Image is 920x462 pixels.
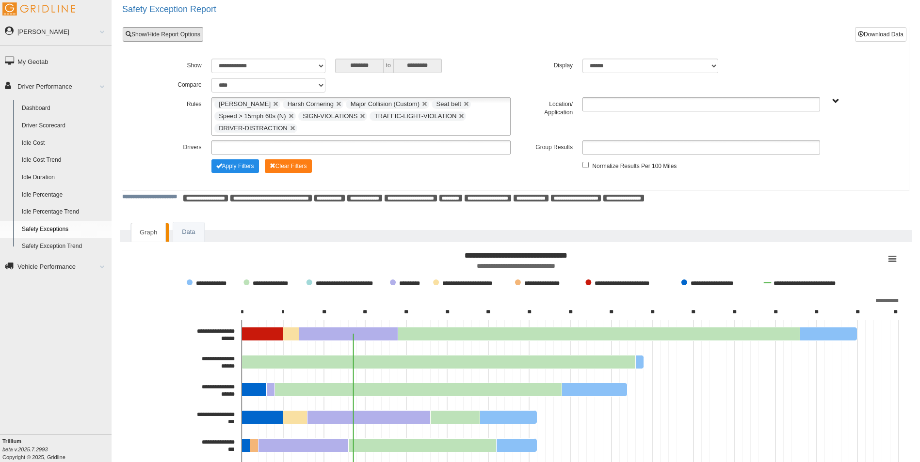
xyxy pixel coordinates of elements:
[374,112,457,120] span: TRAFFIC-LIGHT-VIOLATION
[122,5,920,15] h2: Safety Exception Report
[17,117,112,135] a: Driver Scorecard
[349,438,497,452] path: Haizlip, Chris MA, 18. Harsh Cornering.
[219,100,271,108] span: [PERSON_NAME]
[384,59,393,73] span: to
[515,279,575,286] button: Show SIGN-VIOLATIONS
[250,438,258,452] path: Haizlip, Chris MA, 1. SIGN-VIOLATIONS.
[307,410,431,424] path: Orellana, Albert NY, 15. Seat belt.
[283,410,307,424] path: Orellana, Albert NY, 3. Speed > 15mph 60s (N).
[351,100,420,108] span: Major Collision (Custom)
[145,59,207,70] label: Show
[243,279,295,286] button: Show Harsh Cornering
[219,112,286,120] span: Speed > 15mph 60s (N)
[433,279,504,286] button: Show Speed > 15mph 60s (N)
[516,140,578,152] label: Group Results
[242,355,636,369] path: Govett, Andrew SW CA, 48. Harsh Cornering.
[211,159,259,173] button: Change Filter Options
[307,279,379,286] button: Show Major Collision (Custom)
[516,59,578,70] label: Display
[267,383,275,396] path: Zesati, Andrew NW CA, 1. Seat belt.
[303,112,357,120] span: SIGN-VIOLATIONS
[592,159,677,171] label: Normalize Results Per 100 Miles
[242,438,250,452] path: Haizlip, Chris MA, 1. DRIVER-DISTRACTION.
[497,438,537,452] path: Haizlip, Chris MA, 5. Harsh Braking.
[17,238,112,255] a: Safety Exception Trend
[131,223,166,242] a: Graph
[2,438,21,444] b: Trillium
[275,383,562,396] path: Zesati, Andrew NW CA, 35. Harsh Cornering.
[886,252,899,266] button: View chart menu, Safety Exceptions Grouped by Driver
[431,410,480,424] path: Orellana, Albert NY, 6. Harsh Cornering.
[258,438,349,452] path: Haizlip, Chris MA, 11. Seat belt.
[17,135,112,152] a: Idle Cost
[636,355,644,369] path: Govett, Andrew SW CA, 1. Harsh Braking.
[265,159,312,173] button: Change Filter Options
[2,437,112,461] div: Copyright © 2025, Gridline
[800,327,857,340] path: Salazar, Jahzeel NW CA, 7. Harsh Braking.
[145,97,207,109] label: Rules
[480,410,537,424] path: Orellana, Albert NY, 7. Harsh Braking.
[390,279,422,286] button: Show Seat belt
[283,327,299,340] path: Salazar, Jahzeel NW CA, 2. Speed > 15mph 60s (N).
[2,2,75,15] img: Gridline
[681,279,754,286] button: Show DRIVER-DISTRACTION
[436,100,461,108] span: Seat belt
[242,327,283,340] path: Salazar, Jahzeel NW CA, 5. TRAFFIC-LIGHT-VIOLATION.
[288,100,334,108] span: Harsh Cornering
[17,221,112,238] a: Safety Exceptions
[145,140,207,152] label: Drivers
[17,100,112,117] a: Dashboard
[123,27,203,42] a: Show/Hide Report Options
[242,383,267,396] path: Zesati, Andrew NW CA, 3. DRIVER-DISTRACTION.
[17,169,112,186] a: Idle Duration
[2,447,48,452] i: beta v.2025.7.2993
[242,410,283,424] path: Orellana, Albert NY, 5. DRIVER-DISTRACTION.
[398,327,800,340] path: Salazar, Jahzeel NW CA, 49. Harsh Cornering.
[17,152,112,169] a: Idle Cost Trend
[855,27,906,42] button: Download Data
[17,186,112,204] a: Idle Percentage
[585,279,670,286] button: Show TRAFFIC-LIGHT-VIOLATION
[516,97,578,117] label: Location/ Application
[173,222,204,242] a: Data
[219,124,288,132] span: DRIVER-DISTRACTION
[187,279,233,286] button: Show Harsh Braking
[145,78,207,90] label: Compare
[764,279,846,286] button: Show Current Average Exceptions
[17,203,112,221] a: Idle Percentage Trend
[299,327,398,340] path: Salazar, Jahzeel NW CA, 12. Seat belt.
[562,383,628,396] path: Zesati, Andrew NW CA, 8. Harsh Braking.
